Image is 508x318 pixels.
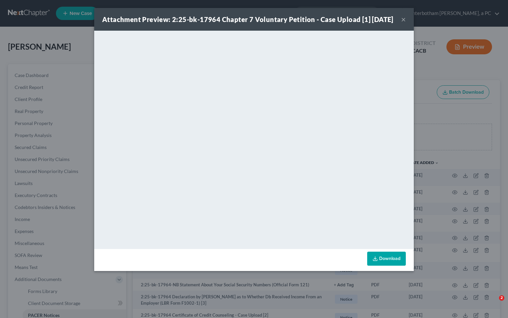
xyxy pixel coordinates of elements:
button: × [401,15,406,23]
strong: Attachment Preview: 2:25-bk-17964 Chapter 7 Voluntary Petition - Case Upload [1] [DATE] [102,15,393,23]
iframe: Intercom live chat [485,295,501,311]
span: 2 [499,295,504,301]
a: Download [367,252,406,266]
iframe: <object ng-attr-data='[URL][DOMAIN_NAME]' type='application/pdf' width='100%' height='650px'></ob... [94,31,414,247]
